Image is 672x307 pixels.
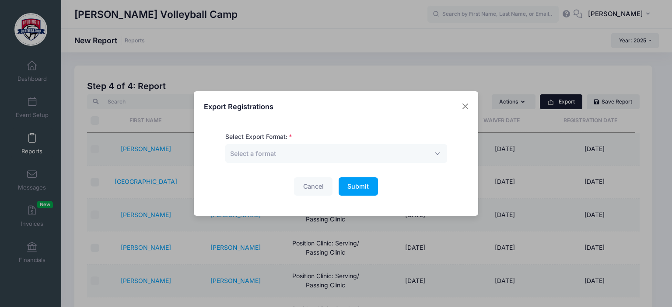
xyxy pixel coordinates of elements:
[225,144,447,163] span: Select a format
[230,149,276,158] span: Select a format
[230,150,276,157] span: Select a format
[225,132,292,141] label: Select Export Format:
[339,177,378,196] button: Submit
[347,183,369,190] span: Submit
[294,177,332,196] button: Cancel
[458,99,473,114] button: Close
[204,101,273,112] h4: Export Registrations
